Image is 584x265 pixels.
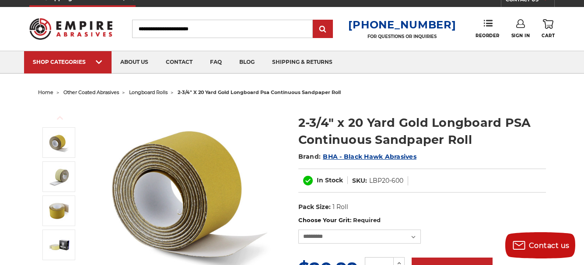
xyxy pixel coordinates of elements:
span: In Stock [317,176,343,184]
img: Empire Abrasives [29,13,112,45]
div: SHOP CATEGORIES [33,59,103,65]
small: Required [353,216,381,223]
a: Cart [542,19,555,38]
dt: SKU: [352,176,367,185]
span: Brand: [298,153,321,160]
span: Contact us [529,241,570,250]
a: Reorder [476,19,500,38]
input: Submit [314,21,332,38]
a: about us [112,51,157,73]
a: BHA - Black Hawk Abrasives [323,153,416,160]
span: Sign In [511,33,530,38]
a: home [38,89,53,95]
a: [PHONE_NUMBER] [348,18,456,31]
button: Contact us [505,232,575,258]
dt: Pack Size: [298,202,331,212]
img: BHA 80 Grit Gold PSA Sandpaper Roll, 2 3/4" x 20 yards, for high-performance sanding and stripping. [48,234,70,256]
span: 2-3/4" x 20 yard gold longboard psa continuous sandpaper roll [178,89,341,95]
a: blog [231,51,263,73]
img: Black Hawk 400 Grit Gold PSA Sandpaper Roll, 2 3/4" wide, for final touches on surfaces. [48,132,70,153]
a: longboard rolls [129,89,168,95]
a: contact [157,51,201,73]
a: faq [201,51,231,73]
p: FOR QUESTIONS OR INQUIRIES [348,34,456,39]
a: shipping & returns [263,51,341,73]
a: other coated abrasives [63,89,119,95]
h1: 2-3/4" x 20 Yard Gold Longboard PSA Continuous Sandpaper Roll [298,114,546,148]
dd: LBP20-600 [369,176,403,185]
label: Choose Your Grit: [298,216,546,225]
img: Medium-coarse 180 Grit Gold PSA Sandpaper Roll, 2.75" x 20 yds, for versatile sanding by BHA. [48,166,70,188]
span: Cart [542,33,555,38]
span: Reorder [476,33,500,38]
dd: 1 Roll [332,202,348,212]
button: Previous [49,108,70,127]
img: 400 grit BHA Gold longboard PSA sandpaper roll, 2.75 inches by 20 yards, perfect for fine finishing. [48,200,70,222]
